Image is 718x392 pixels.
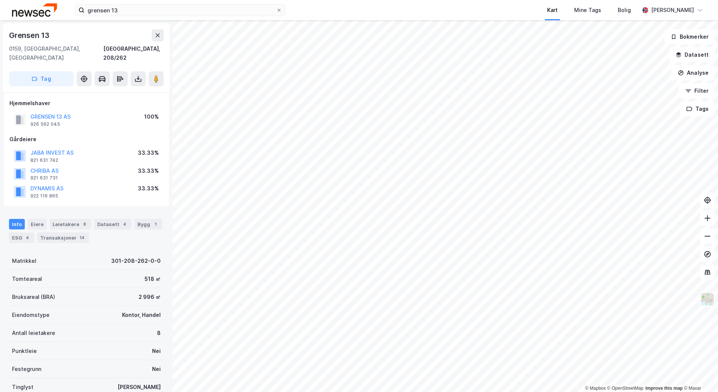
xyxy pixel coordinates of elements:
button: Bokmerker [664,29,715,44]
img: newsec-logo.f6e21ccffca1b3a03d2d.png [12,3,57,17]
div: Bruksareal (BRA) [12,292,55,302]
div: Matrikkel [12,256,36,265]
div: 14 [78,234,86,241]
div: [PERSON_NAME] [118,383,161,392]
a: Mapbox [585,386,606,391]
div: 8 [81,220,88,228]
div: Bolig [618,6,631,15]
div: 4 [24,234,31,241]
div: Punktleie [12,347,37,356]
div: Info [9,219,25,229]
div: 1 [152,220,159,228]
div: Gårdeiere [9,135,163,144]
div: Leietakere [50,219,91,229]
div: [GEOGRAPHIC_DATA], 208/262 [103,44,164,62]
div: Mine Tags [574,6,601,15]
a: Improve this map [646,386,683,391]
div: 100% [144,112,159,121]
div: Hjemmelshaver [9,99,163,108]
div: Grensen 13 [9,29,51,41]
div: Transaksjoner [37,232,89,243]
button: Analyse [671,65,715,80]
div: 922 116 865 [30,193,58,199]
div: Tomteareal [12,274,42,283]
div: Kart [547,6,558,15]
div: 33.33% [138,184,159,193]
div: Eiendomstype [12,311,50,320]
div: 2 996 ㎡ [139,292,161,302]
div: Datasett [94,219,131,229]
iframe: Chat Widget [680,356,718,392]
div: 821 631 742 [30,157,58,163]
div: 926 562 045 [30,121,60,127]
div: Kontor, Handel [122,311,161,320]
div: [PERSON_NAME] [651,6,694,15]
button: Tag [9,71,74,86]
button: Tags [680,101,715,116]
div: Kontrollprogram for chat [680,356,718,392]
div: 8 [157,329,161,338]
div: 518 ㎡ [145,274,161,283]
div: Eiere [28,219,47,229]
div: Antall leietakere [12,329,55,338]
input: Søk på adresse, matrikkel, gårdeiere, leietakere eller personer [84,5,276,16]
button: Filter [679,83,715,98]
div: Nei [152,347,161,356]
div: 921 631 731 [30,175,58,181]
div: Nei [152,365,161,374]
div: 33.33% [138,166,159,175]
div: 0159, [GEOGRAPHIC_DATA], [GEOGRAPHIC_DATA] [9,44,103,62]
img: Z [700,292,715,306]
div: 33.33% [138,148,159,157]
div: Tinglyst [12,383,33,392]
div: ESG [9,232,34,243]
div: Festegrunn [12,365,41,374]
div: Bygg [134,219,162,229]
button: Datasett [669,47,715,62]
div: 4 [121,220,128,228]
a: OpenStreetMap [607,386,644,391]
div: 301-208-262-0-0 [111,256,161,265]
